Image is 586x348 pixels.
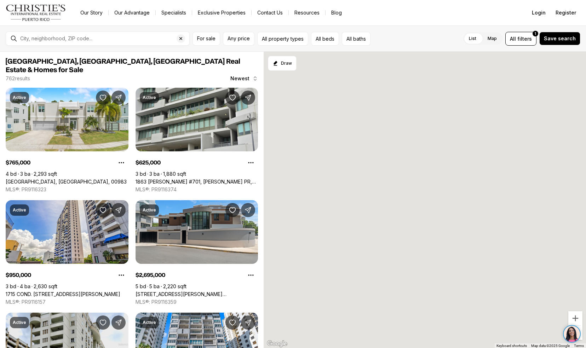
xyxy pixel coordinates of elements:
[252,8,288,18] button: Contact Us
[257,32,308,46] button: All property types
[6,76,30,81] p: 762 results
[111,315,126,330] button: Share Property
[244,268,258,282] button: Property options
[551,6,580,20] button: Register
[228,36,250,41] span: Any price
[13,95,26,100] p: Active
[111,203,126,217] button: Share Property
[531,344,570,348] span: Map data ©2025 Google
[510,35,516,42] span: All
[517,35,532,42] span: filters
[311,32,339,46] button: All beds
[505,32,536,46] button: Allfilters1
[75,8,108,18] a: Our Story
[326,8,347,18] a: Blog
[225,315,240,330] button: Save Property: 890 AVE ASHFORD #1
[244,156,258,170] button: Property options
[143,207,156,213] p: Active
[539,32,580,45] button: Save search
[289,8,325,18] a: Resources
[111,91,126,105] button: Share Property
[13,320,26,325] p: Active
[532,10,546,16] span: Login
[528,6,550,20] button: Login
[4,4,21,21] img: be3d4b55-7850-4bcb-9297-a2f9cd376e78.png
[268,56,297,71] button: Start drawing
[241,315,255,330] button: Share Property
[13,207,26,213] p: Active
[568,311,582,325] button: Zoom in
[6,4,66,21] img: logo
[241,91,255,105] button: Share Property
[136,291,258,297] a: 1 ALMENDARES, SAN JUAN PR, 00901
[197,36,216,41] span: For sale
[6,179,127,185] a: 1123 CALLE MARBELLA, CAROLINA PR, 00983
[226,71,262,86] button: Newest
[225,91,240,105] button: Save Property: 1863 FERNANDEZ JUNCOS #701
[225,203,240,217] button: Save Property: 1 ALMENDARES
[223,32,254,46] button: Any price
[114,268,128,282] button: Property options
[136,179,258,185] a: 1863 FERNANDEZ JUNCOS #701, FERNANDEZ JUNCOS PR, 00910
[342,32,370,46] button: All baths
[156,8,192,18] a: Specialists
[230,76,249,81] span: Newest
[6,291,120,297] a: 1715 COND. LA INMACULADA PLAZA I #PH4, SAN JUAN PR, 00909
[114,156,128,170] button: Property options
[109,8,155,18] a: Our Advantage
[482,32,502,45] label: Map
[192,8,251,18] a: Exclusive Properties
[143,320,156,325] p: Active
[241,203,255,217] button: Share Property
[544,36,576,41] span: Save search
[463,32,482,45] label: List
[143,95,156,100] p: Active
[535,31,536,36] span: 1
[6,58,240,74] span: [GEOGRAPHIC_DATA], [GEOGRAPHIC_DATA], [GEOGRAPHIC_DATA] Real Estate & Homes for Sale
[177,32,189,45] button: Clear search input
[96,91,110,105] button: Save Property: 1123 CALLE MARBELLA
[193,32,220,46] button: For sale
[556,10,576,16] span: Register
[96,315,110,330] button: Save Property: 225 CARR 2 #1004
[96,203,110,217] button: Save Property: 1715 COND. LA INMACULADA PLAZA I #PH4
